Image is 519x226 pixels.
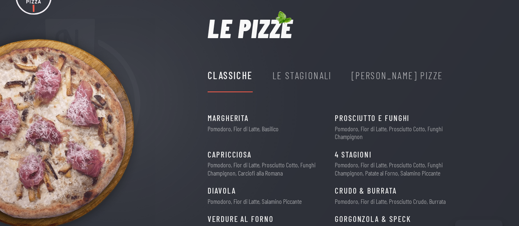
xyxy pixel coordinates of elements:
p: Pomodoro, Fior di Latte, Prosciutto Cotto, Funghi Champignon, Carciofi alla Romana [208,161,325,176]
span: Capricciosa [208,148,251,161]
span: CRUDO & BURRATA [335,185,397,197]
span: Diavola [208,185,235,197]
p: Pomodoro, Fior di Latte, Salamino Piccante [208,197,302,205]
div: Le Stagionali [272,68,332,83]
span: Verdure al Forno [208,213,274,226]
span: Gorgonzola & Speck [335,213,411,226]
p: Pomodoro, Fior di Latte, Basilico [208,125,279,132]
h1: Le pizze [208,15,293,41]
p: Pomodoro, Fior di Latte, Prosciutto Crudo, Burrata [335,197,446,205]
p: Pomodoro, Fior di Latte, Prosciutto Cotto, Funghi Champignon [335,125,452,140]
div: Classiche [208,68,253,83]
span: Prosciutto e Funghi [335,112,409,125]
div: [PERSON_NAME] Pizze [352,68,443,83]
span: 4 Stagioni [335,148,372,161]
p: Pomodoro, Fior di Latte, Prosciutto Cotto, Funghi Champignon, Patate al Forno, Salamino Piccante [335,161,452,176]
span: Margherita [208,112,249,125]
